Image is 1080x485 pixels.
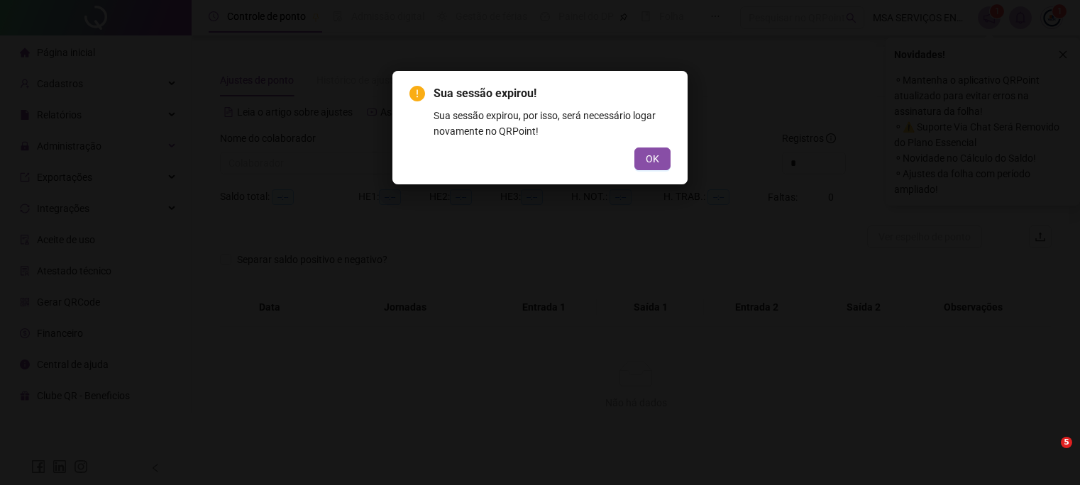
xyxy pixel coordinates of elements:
iframe: Intercom live chat [1032,437,1066,471]
span: OK [646,151,659,167]
span: Sua sessão expirou! [434,87,536,100]
div: Sua sessão expirou, por isso, será necessário logar novamente no QRPoint! [434,108,671,139]
button: OK [634,147,671,170]
span: 5 [1061,437,1072,448]
span: exclamation-circle [409,86,425,101]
